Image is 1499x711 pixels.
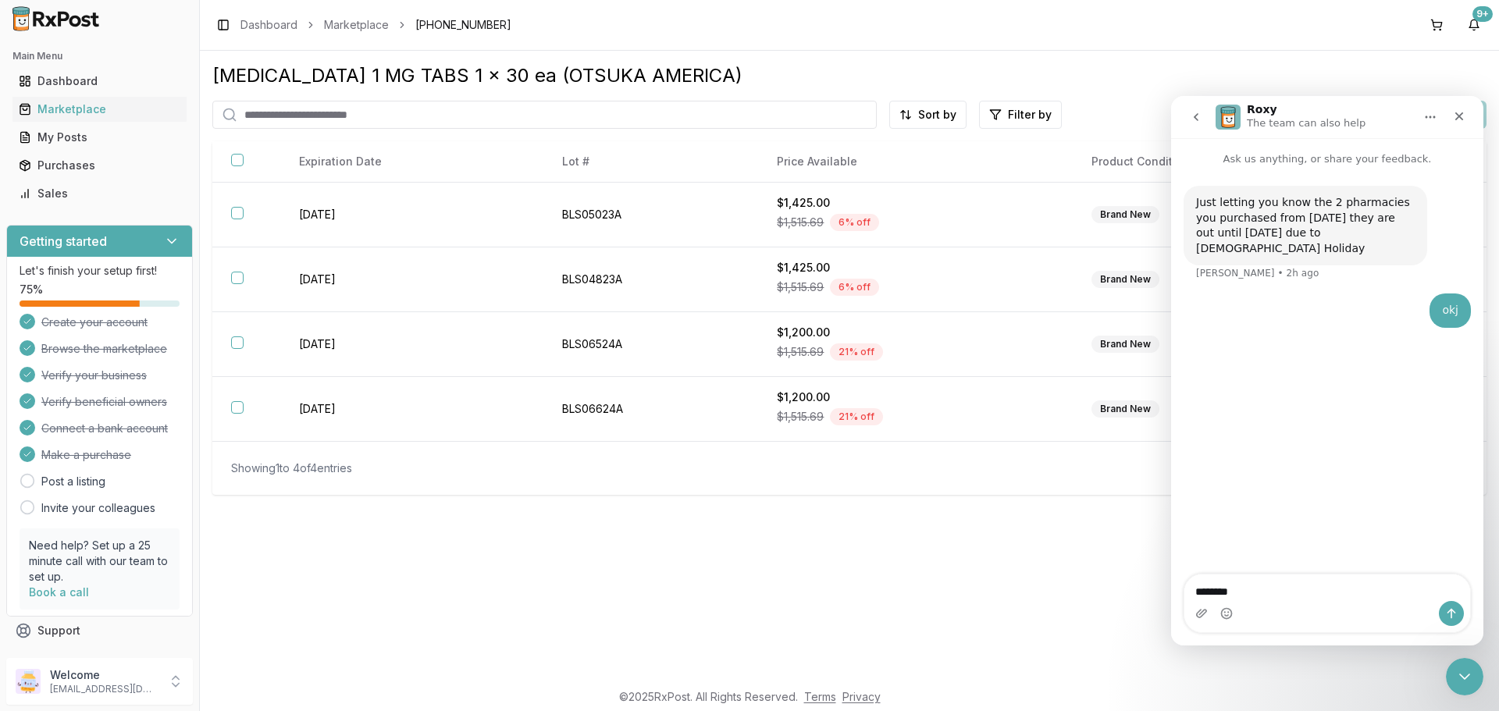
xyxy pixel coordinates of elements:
[231,460,352,476] div: Showing 1 to 4 of 4 entries
[777,195,1053,211] div: $1,425.00
[1091,400,1159,418] div: Brand New
[918,107,956,123] span: Sort by
[1073,141,1369,183] th: Product Condition
[1091,206,1159,223] div: Brand New
[50,667,158,683] p: Welcome
[29,585,89,599] a: Book a call
[280,312,543,377] td: [DATE]
[777,325,1053,340] div: $1,200.00
[41,315,148,330] span: Create your account
[777,389,1053,405] div: $1,200.00
[830,408,883,425] div: 21 % off
[777,279,824,295] span: $1,515.69
[50,683,158,695] p: [EMAIL_ADDRESS][DOMAIN_NAME]
[12,95,187,123] a: Marketplace
[6,6,106,31] img: RxPost Logo
[1091,336,1159,353] div: Brand New
[415,17,511,33] span: [PHONE_NUMBER]
[543,183,758,247] td: BLS05023A
[41,421,168,436] span: Connect a bank account
[19,158,180,173] div: Purchases
[804,690,836,703] a: Terms
[41,474,105,489] a: Post a listing
[19,186,180,201] div: Sales
[41,394,167,410] span: Verify beneficial owners
[20,263,180,279] p: Let's finish your setup first!
[240,17,511,33] nav: breadcrumb
[889,101,967,129] button: Sort by
[6,153,193,178] button: Purchases
[842,690,881,703] a: Privacy
[20,232,107,251] h3: Getting started
[777,344,824,360] span: $1,515.69
[12,180,187,208] a: Sales
[543,141,758,183] th: Lot #
[830,214,879,231] div: 6 % off
[12,151,187,180] a: Purchases
[280,141,543,183] th: Expiration Date
[41,368,147,383] span: Verify your business
[12,50,187,62] h2: Main Menu
[1462,12,1487,37] button: 9+
[543,247,758,312] td: BLS04823A
[1472,6,1493,22] div: 9+
[1008,107,1052,123] span: Filter by
[1171,96,1483,645] iframe: Intercom live chat
[6,617,193,645] button: Support
[280,377,543,442] td: [DATE]
[6,97,193,122] button: Marketplace
[6,69,193,94] button: Dashboard
[6,125,193,150] button: My Posts
[20,282,43,297] span: 75 %
[1446,658,1483,695] iframe: Intercom live chat
[777,215,824,230] span: $1,515.69
[830,343,883,361] div: 21 % off
[37,651,91,667] span: Feedback
[979,101,1062,129] button: Filter by
[543,312,758,377] td: BLS06524A
[19,130,180,145] div: My Posts
[41,341,167,357] span: Browse the marketplace
[240,17,297,33] a: Dashboard
[280,247,543,312] td: [DATE]
[777,409,824,425] span: $1,515.69
[830,279,879,296] div: 6 % off
[6,645,193,673] button: Feedback
[758,141,1072,183] th: Price Available
[324,17,389,33] a: Marketplace
[16,669,41,694] img: User avatar
[19,101,180,117] div: Marketplace
[29,538,170,585] p: Need help? Set up a 25 minute call with our team to set up.
[12,123,187,151] a: My Posts
[777,260,1053,276] div: $1,425.00
[41,500,155,516] a: Invite your colleagues
[19,73,180,89] div: Dashboard
[1091,271,1159,288] div: Brand New
[12,67,187,95] a: Dashboard
[280,183,543,247] td: [DATE]
[543,377,758,442] td: BLS06624A
[6,181,193,206] button: Sales
[212,63,1487,88] div: [MEDICAL_DATA] 1 MG TABS 1 x 30 ea (OTSUKA AMERICA)
[41,447,131,463] span: Make a purchase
